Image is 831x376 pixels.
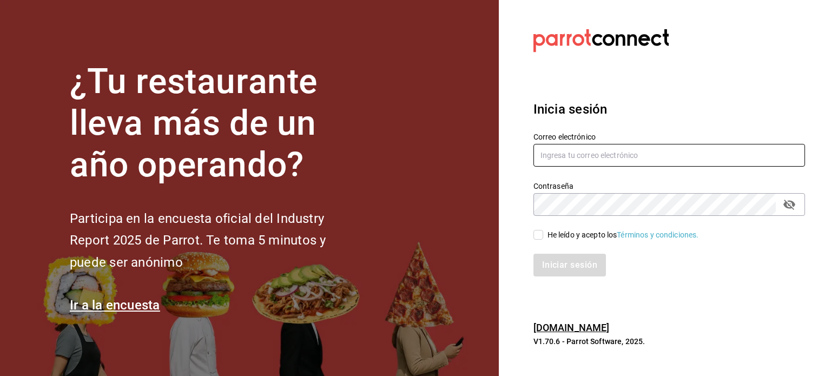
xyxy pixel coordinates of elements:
p: V1.70.6 - Parrot Software, 2025. [533,336,805,347]
div: He leído y acepto los [548,229,699,241]
a: Ir a la encuesta [70,298,160,313]
h1: ¿Tu restaurante lleva más de un año operando? [70,61,362,186]
h2: Participa en la encuesta oficial del Industry Report 2025 de Parrot. Te toma 5 minutos y puede se... [70,208,362,274]
a: Términos y condiciones. [617,230,698,239]
label: Correo electrónico [533,133,805,141]
label: Contraseña [533,182,805,190]
a: [DOMAIN_NAME] [533,322,610,333]
button: passwordField [780,195,799,214]
input: Ingresa tu correo electrónico [533,144,805,167]
h3: Inicia sesión [533,100,805,119]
